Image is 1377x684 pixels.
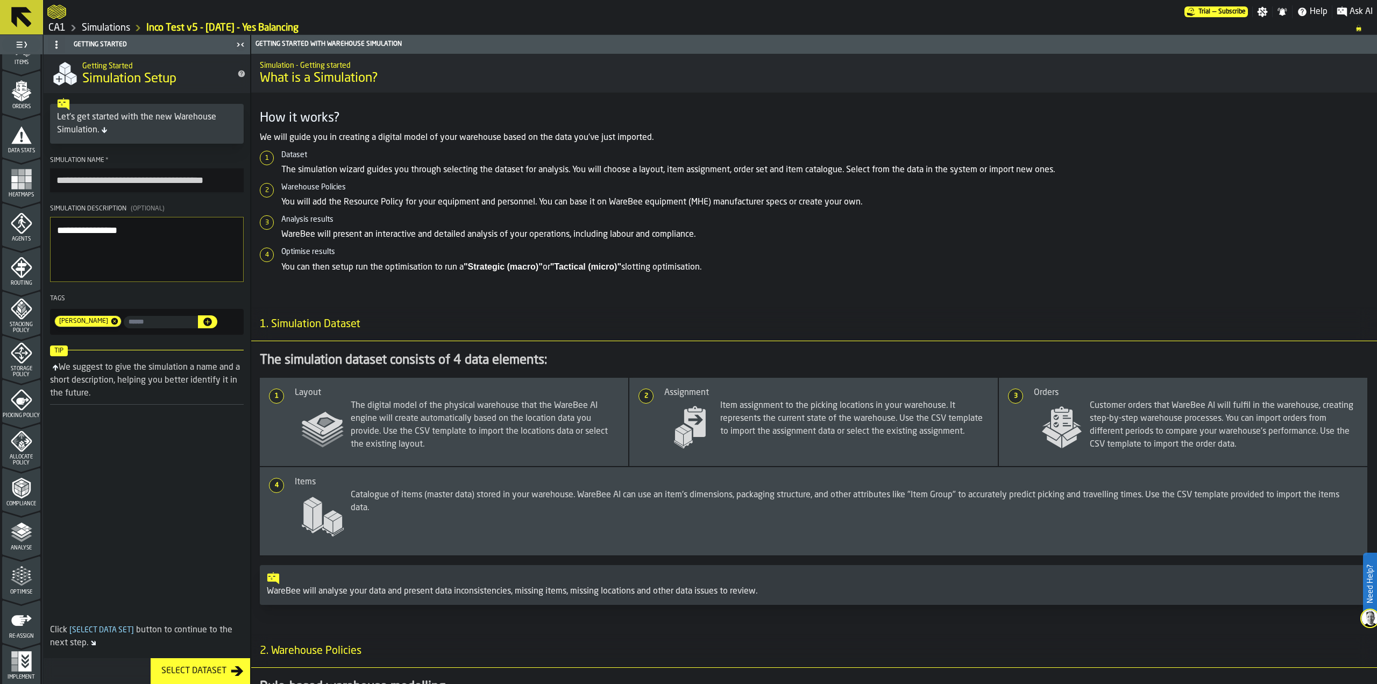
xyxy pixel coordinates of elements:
[2,366,40,378] span: Storage Policy
[50,363,240,398] div: We suggest to give the simulation a name and a short description, helping you better identify it ...
[2,236,40,242] span: Agents
[82,70,176,88] span: Simulation Setup
[295,476,1359,489] div: Items
[251,308,1377,341] h3: title-section-1. Simulation Dataset
[281,248,1368,256] h6: Optimise results
[110,317,121,326] span: Remove tag
[47,22,1373,34] nav: Breadcrumb
[46,36,233,53] div: Getting Started
[281,164,1368,177] p: The simulation wizard guides you through selecting the dataset for analysis. You will choose a la...
[281,215,1368,224] h6: Analysis results
[2,203,40,246] li: menu Agents
[295,399,620,455] span: The digital model of the physical warehouse that the WareBee AI engine will create automatically ...
[295,489,1359,545] span: Catalogue of items (master data) stored in your warehouse. WareBee AI can use an item's dimension...
[131,626,134,634] span: ]
[2,26,40,69] li: menu Items
[1218,8,1246,16] span: Subscribe
[251,635,1377,668] h3: title-section-2. Warehouse Policies
[82,22,130,34] a: link-to-/wh/i/76e2a128-1b54-4d66-80d4-05ae4c277723
[2,379,40,422] li: menu Picking Policy
[2,148,40,154] span: Data Stats
[1184,6,1248,17] div: Menu Subscription
[1350,5,1373,18] span: Ask AI
[664,386,989,399] div: Assignment
[50,624,244,650] div: Click button to continue to the next step.
[2,104,40,110] span: Orders
[198,315,217,328] button: button-
[131,206,165,212] span: (Optional)
[67,626,136,634] span: Select Data Set
[251,35,1377,54] header: Getting Started with Warehouse Simulation
[47,2,66,22] a: logo-header
[2,322,40,334] span: Stacking Policy
[1253,6,1272,17] label: button-toggle-Settings
[2,291,40,334] li: menu Stacking Policy
[295,386,620,399] div: Layout
[281,196,1368,209] p: You will add the Resource Policy for your equipment and personnel. You can base it on WareBee equ...
[50,206,126,212] span: Simulation Description
[151,658,250,684] button: button-Select Dataset
[1332,5,1377,18] label: button-toggle-Ask AI
[1034,386,1359,399] div: Orders
[157,665,231,678] div: Select Dataset
[2,545,40,551] span: Analyse
[640,392,652,400] span: 2
[1212,8,1216,16] span: —
[281,183,1368,192] h6: Warehouse Policies
[50,157,244,192] label: button-toolbar-Simulation Name
[82,60,229,70] h2: Sub Title
[233,38,248,51] label: button-toggle-Close me
[2,159,40,202] li: menu Heatmaps
[251,317,360,332] span: 1. Simulation Dataset
[260,110,1368,127] h3: How it works?
[281,228,1368,241] p: WareBee will present an interactive and detailed analysis of your operations, including labour an...
[2,70,40,114] li: menu Orders
[1310,5,1328,18] span: Help
[2,468,40,511] li: menu Compliance
[2,413,40,419] span: Picking Policy
[253,40,1375,48] div: Getting Started with Warehouse Simulation
[50,168,244,192] input: button-toolbar-Simulation Name
[281,260,1368,274] p: You can then setup run the optimisation to run a or slotting optimisation.
[550,262,621,271] strong: "Tactical (micro)"
[50,157,244,164] div: Simulation Name
[2,335,40,378] li: menu Storage Policy
[267,585,1361,598] div: WareBee will analyse your data and present data inconsistencies, missing items, missing locations...
[105,157,109,164] span: Required
[2,115,40,158] li: menu Data Stats
[2,247,40,290] li: menu Routing
[281,151,1368,159] h6: Dataset
[1184,6,1248,17] a: link-to-/wh/i/76e2a128-1b54-4d66-80d4-05ae4c277723/pricing/
[124,316,198,328] label: input-value-
[270,482,283,489] span: 4
[260,352,1368,369] div: The simulation dataset consists of 4 data elements:
[146,22,299,34] a: link-to-/wh/i/76e2a128-1b54-4d66-80d4-05ae4c277723/simulations/7381fc47-b2e4-4883-b47f-0b3a45e504ef
[2,454,40,466] span: Allocate Policy
[2,589,40,595] span: Optimise
[50,345,68,356] span: Tip
[1364,554,1376,614] label: Need Help?
[2,192,40,198] span: Heatmaps
[55,318,110,325] span: Gregg
[1034,399,1359,455] span: Customer orders that WareBee AI will fulfil in the warehouse, creating step-by-step warehouse pro...
[2,556,40,599] li: menu Optimise
[251,54,1377,93] div: title-What is a Simulation?
[2,501,40,507] span: Compliance
[2,424,40,467] li: menu Allocate Policy
[50,295,65,302] span: Tags
[464,262,543,271] strong: "Strategic (macro)"
[1293,5,1332,18] label: button-toggle-Help
[260,70,1368,87] span: What is a Simulation?
[2,60,40,66] span: Items
[260,59,1368,70] h2: Sub Title
[2,512,40,555] li: menu Analyse
[2,633,40,639] span: Re-assign
[270,392,283,400] span: 1
[2,600,40,643] li: menu Re-assign
[44,54,250,93] div: title-Simulation Setup
[1009,392,1022,400] span: 3
[2,280,40,286] span: Routing
[124,316,198,328] input: input-value- input-value-
[2,37,40,52] label: button-toggle-Toggle Full Menu
[1198,8,1210,16] span: Trial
